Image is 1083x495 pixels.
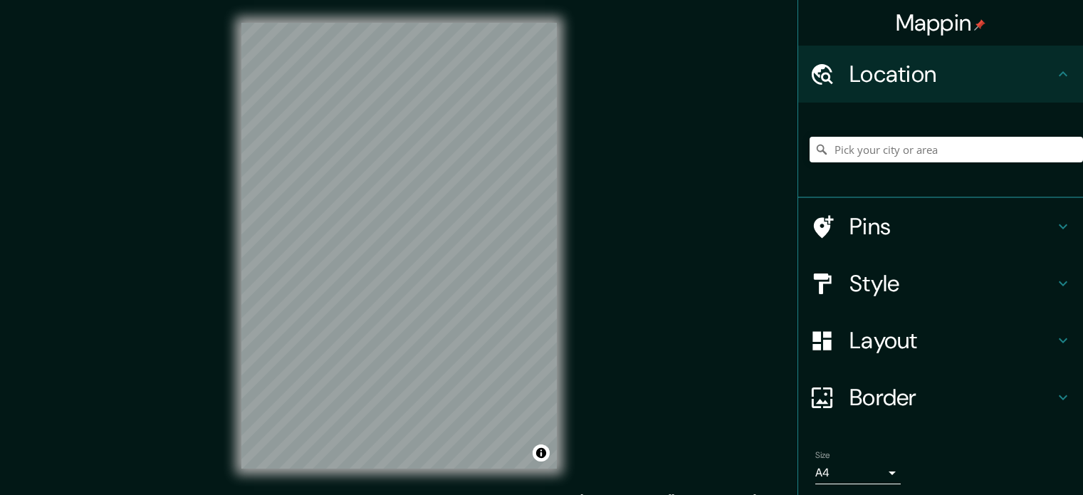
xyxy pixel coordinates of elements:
input: Pick your city or area [810,137,1083,162]
div: A4 [815,462,901,484]
h4: Location [849,60,1055,88]
label: Size [815,449,830,462]
button: Toggle attribution [533,444,550,462]
h4: Layout [849,326,1055,355]
h4: Border [849,383,1055,412]
div: Location [798,46,1083,103]
h4: Style [849,269,1055,298]
canvas: Map [241,23,557,469]
div: Border [798,369,1083,426]
img: pin-icon.png [974,19,985,31]
div: Pins [798,198,1083,255]
h4: Pins [849,212,1055,241]
div: Style [798,255,1083,312]
div: Layout [798,312,1083,369]
h4: Mappin [896,9,986,37]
